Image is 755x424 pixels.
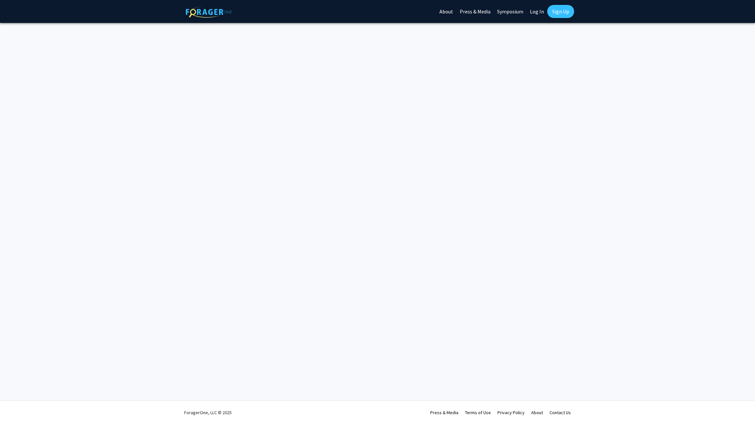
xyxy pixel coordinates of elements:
[497,410,525,415] a: Privacy Policy
[430,410,458,415] a: Press & Media
[547,5,574,18] a: Sign Up
[184,401,232,424] div: ForagerOne, LLC © 2025
[465,410,491,415] a: Terms of Use
[531,410,543,415] a: About
[550,410,571,415] a: Contact Us
[186,6,232,18] img: ForagerOne Logo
